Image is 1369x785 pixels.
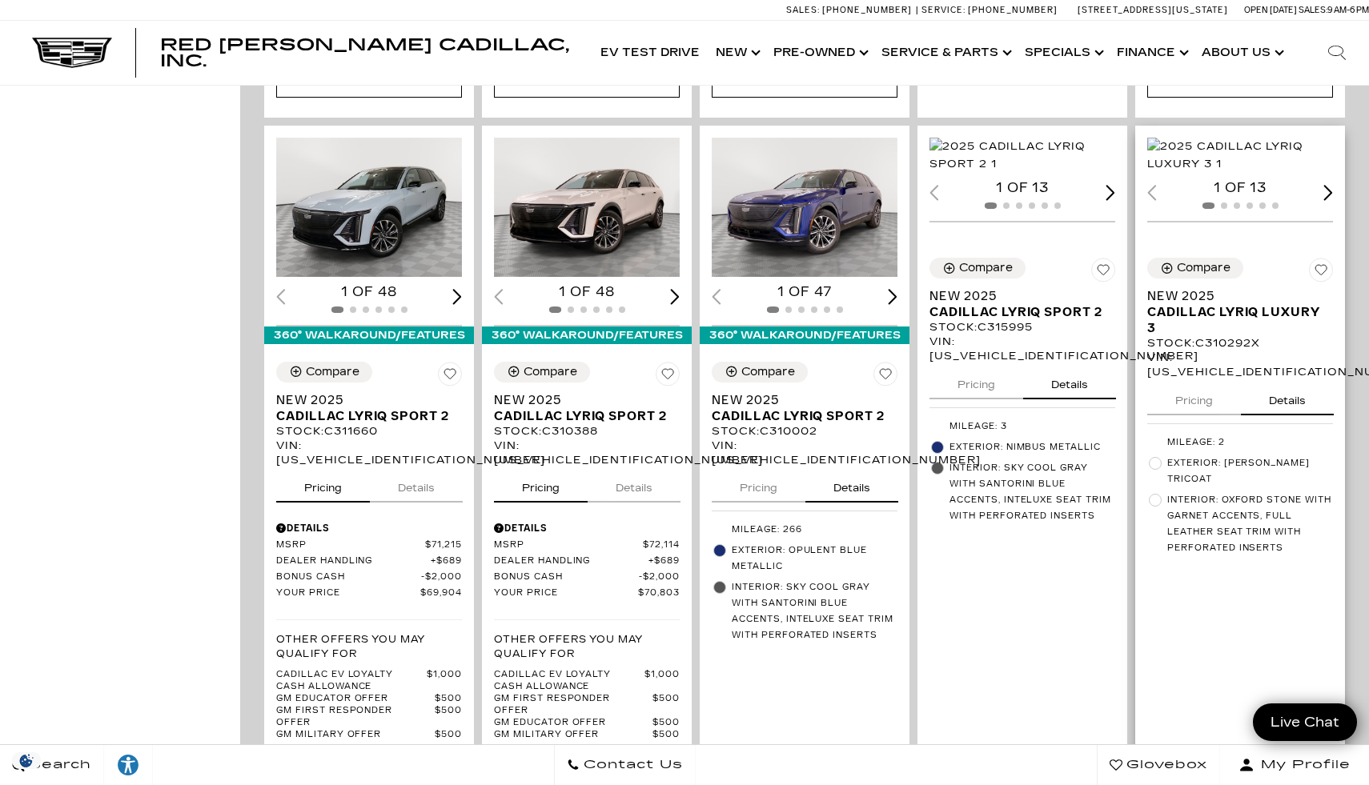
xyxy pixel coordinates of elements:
span: Bonus Cash [276,571,421,583]
span: Open [DATE] [1244,5,1297,15]
a: GM First Responder Offer $500 [494,693,680,717]
span: $500 [652,693,680,717]
span: $689 [431,555,462,567]
div: Stock : C310292X [1147,336,1333,350]
span: Cadillac LYRIQ Sport 2 [712,408,885,424]
span: [PHONE_NUMBER] [968,5,1058,15]
button: pricing tab [712,467,805,503]
a: [STREET_ADDRESS][US_STATE] [1078,5,1228,15]
div: 1 of 48 [494,283,680,301]
span: $1,000 [427,669,462,693]
span: Service: [921,5,966,15]
a: New 2025Cadillac LYRIQ Sport 2 [494,392,680,424]
span: Cadillac LYRIQ Sport 2 [276,408,450,424]
span: Cadillac LYRIQ Sport 2 [494,408,668,424]
span: $500 [652,729,680,741]
div: 360° WalkAround/Features [482,326,692,344]
span: Interior: Oxford Stone with Garnet accents, Full Leather seat trim with Perforated inserts [1167,492,1333,556]
span: GM First Responder Offer [494,693,652,717]
span: GM Educator Offer [494,717,652,729]
span: Your Price [494,587,638,599]
span: New 2025 [929,288,1103,304]
span: GM Military Offer [494,729,652,741]
span: Contact Us [580,754,683,776]
a: Service & Parts [873,21,1017,85]
a: Red [PERSON_NAME] Cadillac, Inc. [160,37,576,69]
a: New 2025Cadillac LYRIQ Sport 2 [929,288,1115,320]
span: $500 [435,729,462,741]
span: $69,904 [420,587,462,599]
div: Compare [524,365,577,379]
div: VIN: [US_VEHICLE_IDENTIFICATION_NUMBER] [929,334,1115,363]
a: Glovebox [1097,745,1220,785]
button: details tab [370,467,463,503]
span: Cadillac LYRIQ Sport 2 [929,304,1103,320]
div: Next slide [1106,185,1115,200]
li: Mileage: 3 [929,416,1115,437]
button: Compare Vehicle [276,362,372,382]
span: $500 [652,717,680,729]
div: Next slide [452,289,462,304]
button: pricing tab [276,467,370,503]
a: EV Test Drive [592,21,708,85]
span: Cadillac EV Loyalty Cash Allowance [276,669,427,693]
div: Explore your accessibility options [104,753,152,777]
span: Dealer Handling [494,555,648,567]
span: Search [25,754,91,776]
button: Save Vehicle [438,362,462,392]
span: [PHONE_NUMBER] [822,5,912,15]
button: Compare Vehicle [929,258,1026,278]
div: VIN: [US_VEHICLE_IDENTIFICATION_NUMBER] [712,439,897,467]
span: GM Military Offer [276,729,435,741]
button: Save Vehicle [873,362,897,392]
a: Pre-Owned [765,21,873,85]
button: Save Vehicle [656,362,680,392]
div: Stock : C310002 [712,424,897,439]
a: Cadillac EV Loyalty Cash Allowance $1,000 [494,669,680,693]
span: Cadillac EV Loyalty Cash Allowance [494,669,644,693]
span: Cadillac LYRIQ Luxury 3 [1147,304,1321,336]
a: Sales: [PHONE_NUMBER] [786,6,916,14]
div: Stock : C310388 [494,424,680,439]
a: GM Military Offer $500 [494,729,680,741]
span: Bonus Cash [494,571,639,583]
div: 1 / 2 [276,138,462,277]
img: 2025 Cadillac LYRIQ Sport 2 1 [929,138,1115,173]
span: Exterior: [PERSON_NAME] Tricoat [1167,455,1333,487]
div: Compare [959,261,1013,275]
p: Other Offers You May Qualify For [494,632,680,661]
a: GM Educator Offer $500 [276,693,462,705]
a: New 2025Cadillac LYRIQ Sport 2 [276,392,462,424]
div: VIN: [US_VEHICLE_IDENTIFICATION_NUMBER] [1147,350,1333,379]
button: details tab [1241,380,1334,415]
div: 1 of 13 [1147,179,1333,197]
button: Save Vehicle [1091,258,1115,288]
div: Compare [741,365,795,379]
img: 2025 Cadillac LYRIQ Luxury 3 1 [1147,138,1333,173]
div: Stock : C315995 [929,320,1115,334]
a: About Us [1194,21,1289,85]
button: Compare Vehicle [1147,258,1243,278]
p: Other Offers You May Qualify For [276,632,462,661]
span: Sales: [1299,5,1327,15]
span: New 2025 [712,392,885,408]
img: Cadillac Dark Logo with Cadillac White Text [32,38,112,68]
a: Dealer Handling $689 [494,555,680,567]
a: GM Military Offer $500 [276,729,462,741]
span: Interior: Sky Cool Gray with Santorini Blue accents, Inteluxe seat trim with Perforated inserts [949,460,1115,524]
div: 1 / 2 [712,138,897,277]
div: Compare [1177,261,1230,275]
span: Exterior: Nimbus Metallic [949,439,1115,455]
button: Save Vehicle [1309,258,1333,288]
span: Dealer Handling [276,555,431,567]
img: 2025 Cadillac LYRIQ Sport 2 1 [712,138,897,277]
button: details tab [1023,364,1116,399]
span: $689 [648,555,680,567]
li: Mileage: 2 [1147,432,1333,453]
button: Open user profile menu [1220,745,1369,785]
span: Sales: [786,5,820,15]
button: pricing tab [494,467,588,503]
span: $72,114 [643,539,680,551]
span: $1,000 [644,669,680,693]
